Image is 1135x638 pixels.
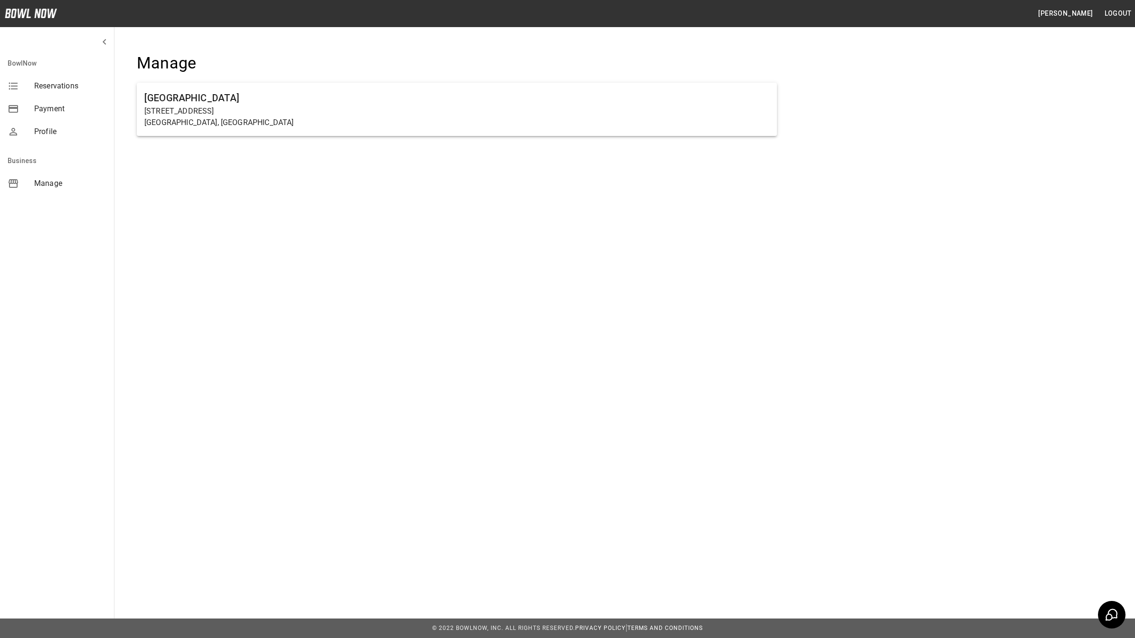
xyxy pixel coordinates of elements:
button: Logout [1101,5,1135,22]
a: Privacy Policy [575,625,625,631]
button: [PERSON_NAME] [1034,5,1097,22]
span: Profile [34,126,106,137]
span: Manage [34,178,106,189]
span: © 2022 BowlNow, Inc. All Rights Reserved. [432,625,575,631]
span: Reservations [34,80,106,92]
h6: [GEOGRAPHIC_DATA] [144,90,769,106]
h4: Manage [137,53,777,73]
p: [GEOGRAPHIC_DATA], [GEOGRAPHIC_DATA] [144,117,769,128]
span: Payment [34,103,106,115]
p: [STREET_ADDRESS] [144,106,769,117]
img: logo [5,9,57,18]
a: Terms and Conditions [627,625,703,631]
